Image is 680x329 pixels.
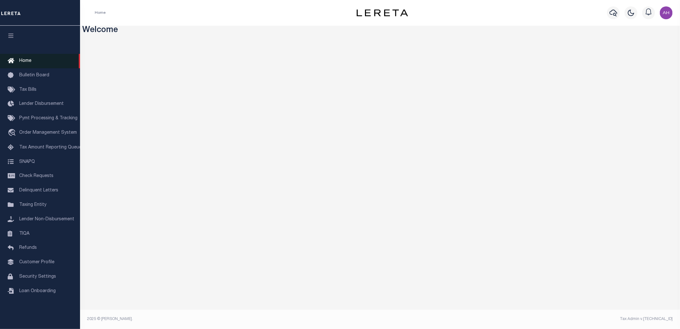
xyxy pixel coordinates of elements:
span: Lender Disbursement [19,102,64,106]
h3: Welcome [83,26,678,36]
span: TIQA [19,231,29,236]
span: Tax Amount Reporting Queue [19,145,82,150]
span: Taxing Entity [19,203,46,207]
li: Home [95,10,106,16]
span: Order Management System [19,131,77,135]
span: Delinquent Letters [19,188,58,193]
span: Customer Profile [19,260,54,265]
span: Tax Bills [19,88,36,92]
i: travel_explore [8,129,18,137]
div: 2025 © [PERSON_NAME]. [83,316,380,322]
span: Refunds [19,246,37,250]
span: Home [19,59,31,63]
img: logo-dark.svg [357,9,408,16]
span: Pymt Processing & Tracking [19,116,77,121]
span: Lender Non-Disbursement [19,217,74,222]
div: Tax Admin v.[TECHNICAL_ID] [385,316,673,322]
img: svg+xml;base64,PHN2ZyB4bWxucz0iaHR0cDovL3d3dy53My5vcmcvMjAwMC9zdmciIHBvaW50ZXItZXZlbnRzPSJub25lIi... [660,6,673,19]
span: Security Settings [19,274,56,279]
span: Loan Onboarding [19,289,56,293]
span: Check Requests [19,174,53,178]
span: SNAPQ [19,159,35,164]
span: Bulletin Board [19,73,49,78]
